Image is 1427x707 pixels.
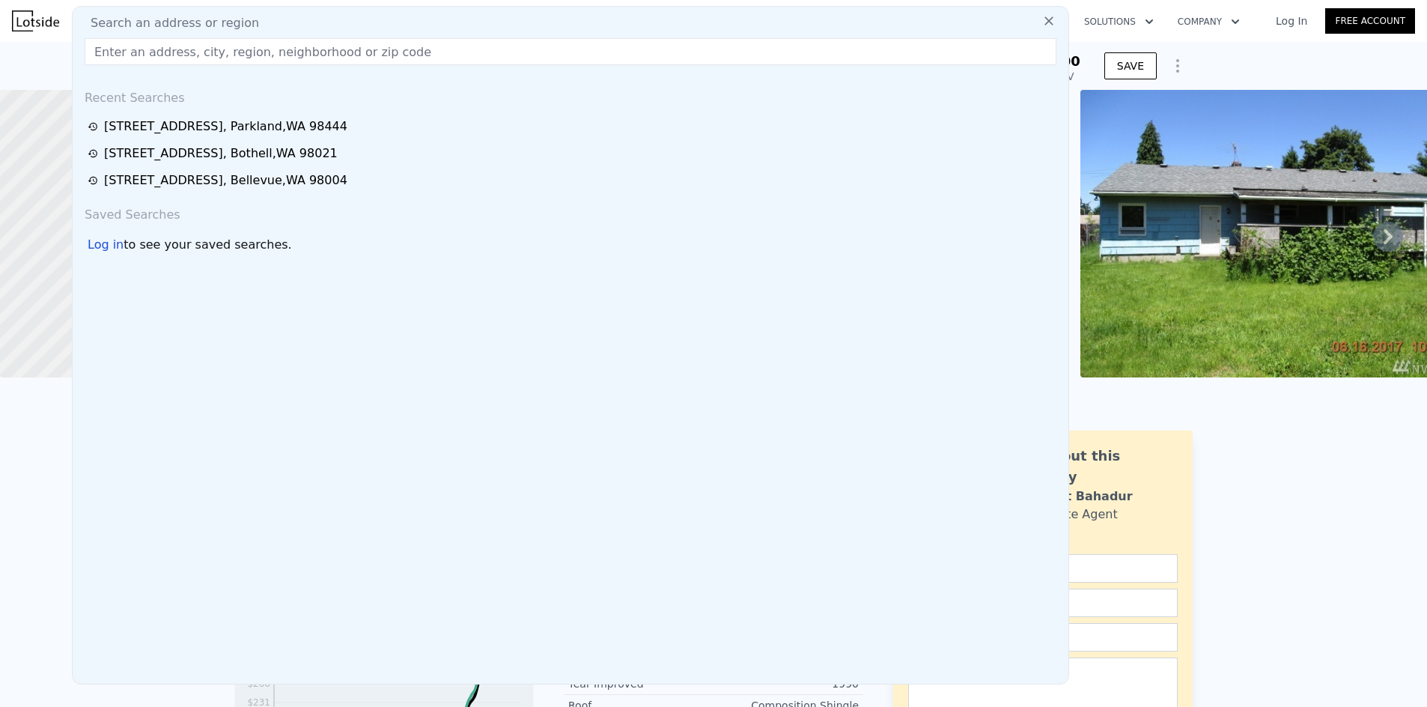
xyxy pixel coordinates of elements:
[88,145,1058,163] a: [STREET_ADDRESS], Bothell,WA 98021
[88,172,1058,189] a: [STREET_ADDRESS], Bellevue,WA 98004
[1325,8,1415,34] a: Free Account
[1072,8,1166,35] button: Solutions
[247,679,270,689] tspan: $266
[79,194,1062,230] div: Saved Searches
[1011,488,1133,506] div: Siddhant Bahadur
[104,118,347,136] div: [STREET_ADDRESS] , Parkland , WA 98444
[1104,52,1157,79] button: SAVE
[88,118,1058,136] a: [STREET_ADDRESS], Parkland,WA 98444
[79,77,1062,113] div: Recent Searches
[1011,446,1178,488] div: Ask about this property
[1258,13,1325,28] a: Log In
[79,14,259,32] span: Search an address or region
[104,145,338,163] div: [STREET_ADDRESS] , Bothell , WA 98021
[1166,8,1252,35] button: Company
[85,38,1056,65] input: Enter an address, city, region, neighborhood or zip code
[12,10,59,31] img: Lotside
[124,236,291,254] span: to see your saved searches.
[88,236,124,254] div: Log in
[104,172,347,189] div: [STREET_ADDRESS] , Bellevue , WA 98004
[1163,51,1193,81] button: Show Options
